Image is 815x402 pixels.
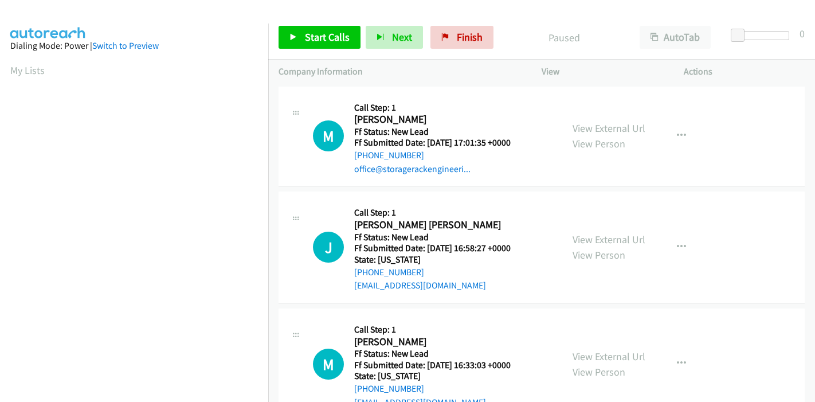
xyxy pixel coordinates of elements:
[640,26,711,49] button: AutoTab
[279,65,521,79] p: Company Information
[305,30,350,44] span: Start Calls
[354,254,525,266] h5: State: [US_STATE]
[684,65,805,79] p: Actions
[354,267,424,278] a: [PHONE_NUMBER]
[354,126,525,138] h5: Ff Status: New Lead
[354,218,525,232] h2: [PERSON_NAME] [PERSON_NAME]
[354,102,525,114] h5: Call Step: 1
[509,30,619,45] p: Paused
[354,137,525,149] h5: Ff Submitted Date: [DATE] 17:01:35 +0000
[354,383,424,394] a: [PHONE_NUMBER]
[800,26,805,41] div: 0
[573,248,625,262] a: View Person
[354,324,525,335] h5: Call Step: 1
[736,31,789,40] div: Delay between calls (in seconds)
[354,207,525,218] h5: Call Step: 1
[313,120,344,151] div: The call is yet to be attempted
[354,232,525,243] h5: Ff Status: New Lead
[313,349,344,380] h1: M
[542,65,663,79] p: View
[573,233,645,246] a: View External Url
[313,232,344,263] h1: J
[354,243,525,254] h5: Ff Submitted Date: [DATE] 16:58:27 +0000
[366,26,423,49] button: Next
[279,26,361,49] a: Start Calls
[354,370,525,382] h5: State: [US_STATE]
[10,39,258,53] div: Dialing Mode: Power |
[573,350,645,363] a: View External Url
[573,365,625,378] a: View Person
[354,150,424,161] a: [PHONE_NUMBER]
[573,122,645,135] a: View External Url
[573,137,625,150] a: View Person
[354,280,486,291] a: [EMAIL_ADDRESS][DOMAIN_NAME]
[354,335,525,349] h2: [PERSON_NAME]
[457,30,483,44] span: Finish
[430,26,493,49] a: Finish
[354,113,525,126] h2: [PERSON_NAME]
[354,348,525,360] h5: Ff Status: New Lead
[392,30,412,44] span: Next
[313,349,344,380] div: The call is yet to be attempted
[10,64,45,77] a: My Lists
[313,232,344,263] div: The call is yet to be attempted
[313,120,344,151] h1: M
[92,40,159,51] a: Switch to Preview
[354,360,525,371] h5: Ff Submitted Date: [DATE] 16:33:03 +0000
[354,163,471,174] a: office@storagerackengineeri...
